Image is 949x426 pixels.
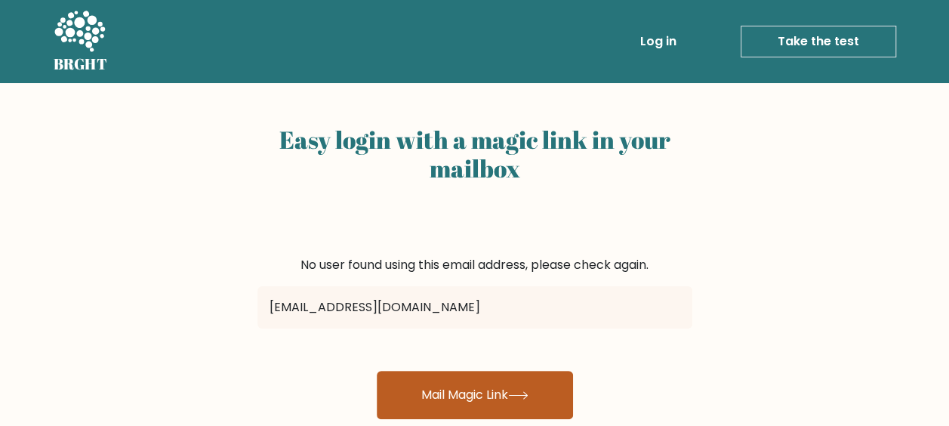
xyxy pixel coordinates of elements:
[741,26,896,57] a: Take the test
[257,125,692,184] h2: Easy login with a magic link in your mailbox
[54,55,108,73] h5: BRGHT
[377,371,573,419] button: Mail Magic Link
[257,256,692,274] div: No user found using this email address, please check again.
[257,286,692,329] input: Email
[634,26,682,57] a: Log in
[54,6,108,77] a: BRGHT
